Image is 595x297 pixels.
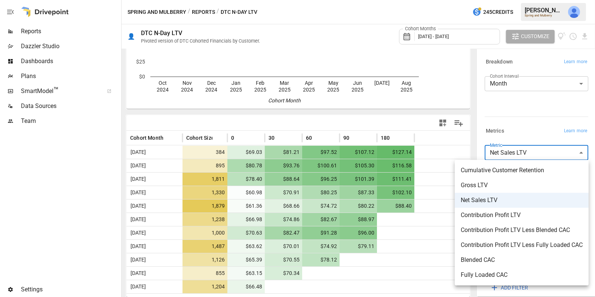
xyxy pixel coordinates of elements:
span: Gross LTV [461,181,583,190]
span: Contribution Profit LTV [461,211,583,220]
span: Contribution Profit LTV Less Blended CAC [461,226,583,235]
span: Fully Loaded CAC [461,270,583,279]
span: Contribution Profit LTV Less Fully Loaded CAC [461,241,583,250]
span: Cumulative Customer Retention [461,166,583,175]
span: Blended CAC [461,256,583,264]
span: Net Sales LTV [461,196,583,205]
